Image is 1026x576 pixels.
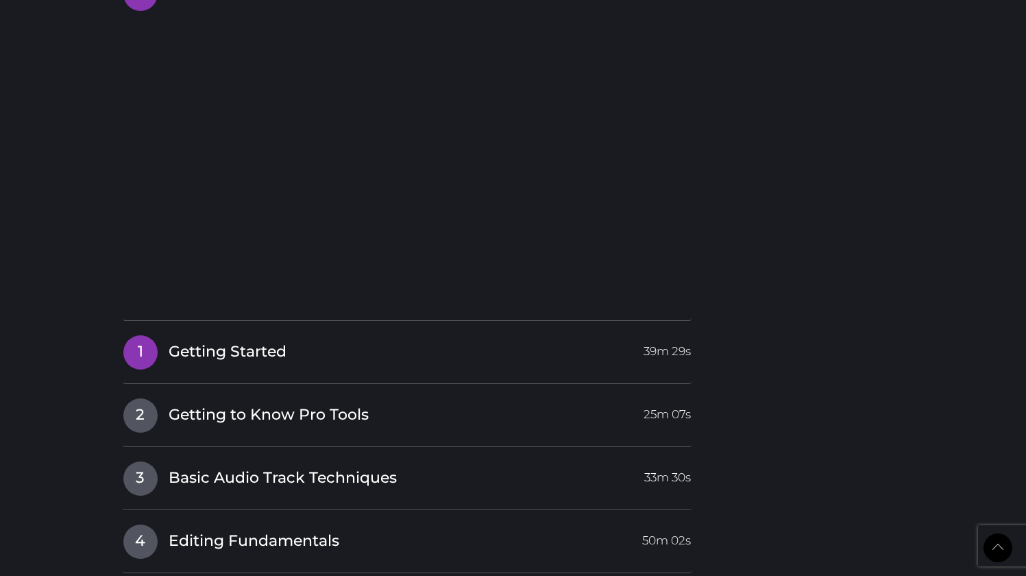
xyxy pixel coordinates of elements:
[123,525,158,559] span: 4
[642,525,691,549] span: 50m 02s
[169,468,397,489] span: Basic Audio Track Techniques
[644,461,691,486] span: 33m 30s
[123,335,158,370] span: 1
[644,335,691,360] span: 39m 29s
[123,461,158,496] span: 3
[169,531,339,552] span: Editing Fundamentals
[123,398,158,433] span: 2
[123,524,692,553] a: 4Editing Fundamentals50m 02s
[984,533,1012,562] a: Back to Top
[123,398,692,427] a: 2Getting to Know Pro Tools25m 07s
[644,398,691,423] span: 25m 07s
[123,335,692,363] a: 1Getting Started39m 29s
[123,461,692,490] a: 3Basic Audio Track Techniques33m 30s
[169,405,369,426] span: Getting to Know Pro Tools
[169,341,286,363] span: Getting Started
